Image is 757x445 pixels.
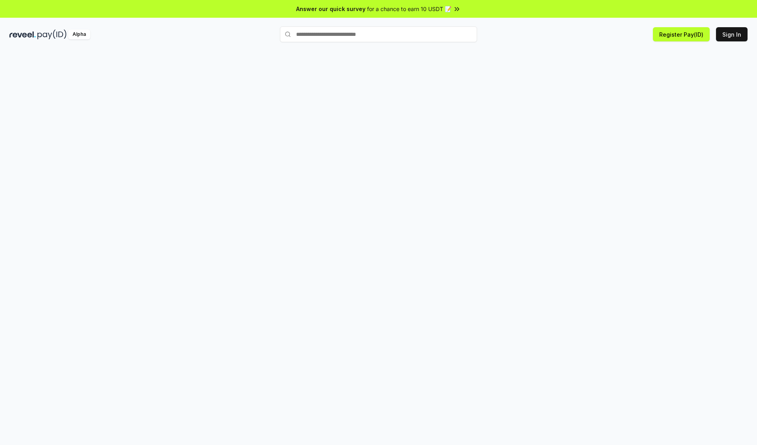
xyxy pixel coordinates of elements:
button: Sign In [716,27,748,41]
span: Answer our quick survey [296,5,365,13]
span: for a chance to earn 10 USDT 📝 [367,5,451,13]
button: Register Pay(ID) [653,27,710,41]
img: reveel_dark [9,30,36,39]
img: pay_id [37,30,67,39]
div: Alpha [68,30,90,39]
